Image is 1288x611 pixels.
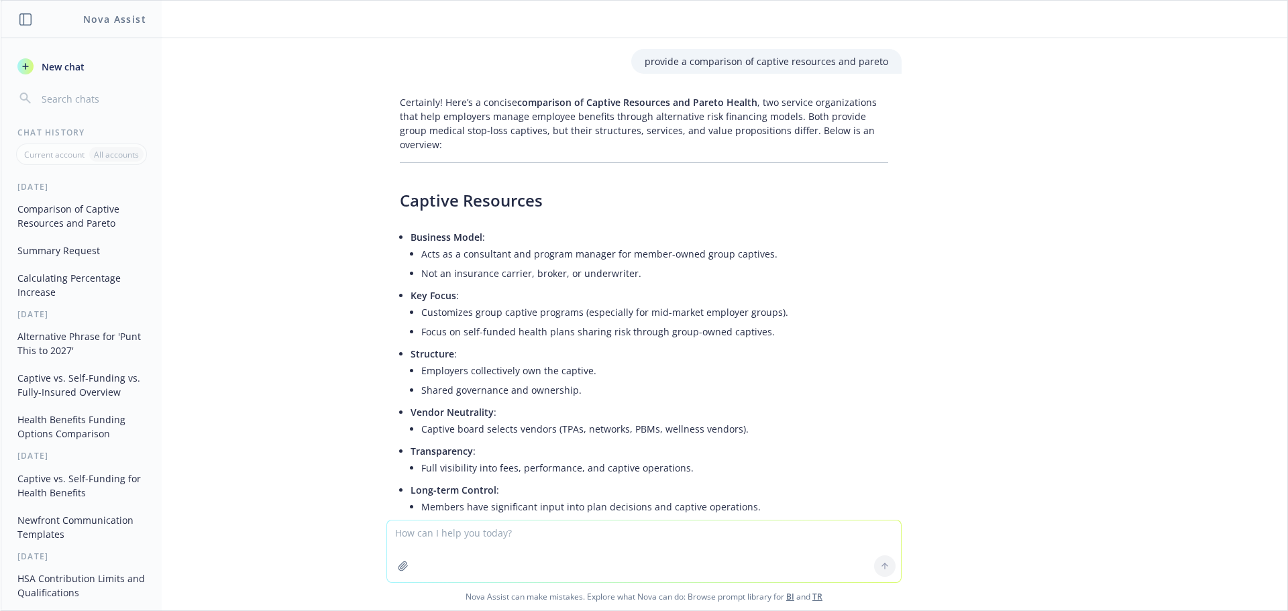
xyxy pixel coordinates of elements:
[1,127,162,138] div: Chat History
[786,591,794,602] a: BI
[400,95,888,152] p: Certainly! Here’s a concise , two service organizations that help employers manage employee benef...
[12,509,151,545] button: Newfront Communication Templates
[1,450,162,461] div: [DATE]
[12,567,151,604] button: HSA Contribution Limits and Qualifications
[421,361,888,380] li: Employers collectively own the captive.
[39,89,146,108] input: Search chats
[421,322,888,341] li: Focus on self-funded health plans sharing risk through group-owned captives.
[421,302,888,322] li: Customizes group captive programs (especially for mid-market employer groups).
[94,149,139,160] p: All accounts
[411,344,888,402] li: :
[411,402,888,441] li: :
[411,484,496,496] span: Long-term Control
[12,408,151,445] button: Health Benefits Funding Options Comparison
[421,244,888,264] li: Acts as a consultant and program manager for member-owned group captives.
[645,54,888,68] p: provide a comparison of captive resources and pareto
[6,583,1282,610] span: Nova Assist can make mistakes. Explore what Nova can do: Browse prompt library for and
[411,445,473,457] span: Transparency
[421,380,888,400] li: Shared governance and ownership.
[421,458,888,478] li: Full visibility into fees, performance, and captive operations.
[1,551,162,562] div: [DATE]
[12,367,151,403] button: Captive vs. Self-Funding vs. Fully-Insured Overview
[12,467,151,504] button: Captive vs. Self-Funding for Health Benefits
[411,289,456,302] span: Key Focus
[12,325,151,362] button: Alternative Phrase for 'Punt This to 2027'
[411,480,888,519] li: :
[83,12,146,26] h1: Nova Assist
[24,149,85,160] p: Current account
[411,347,454,360] span: Structure
[12,54,151,78] button: New chat
[1,309,162,320] div: [DATE]
[400,190,888,211] h2: Captive Resources
[411,286,888,344] li: :
[39,60,85,74] span: New chat
[411,406,494,419] span: Vendor Neutrality
[12,239,151,262] button: Summary Request
[1,181,162,192] div: [DATE]
[411,231,482,243] span: Business Model
[411,441,888,480] li: :
[12,198,151,234] button: Comparison of Captive Resources and Pareto
[411,227,888,286] li: :
[812,591,822,602] a: TR
[12,267,151,303] button: Calculating Percentage Increase
[421,419,888,439] li: Captive board selects vendors (TPAs, networks, PBMs, wellness vendors).
[517,96,757,109] span: comparison of Captive Resources and Pareto Health
[421,264,888,283] li: Not an insurance carrier, broker, or underwriter.
[421,497,888,516] li: Members have significant input into plan decisions and captive operations.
